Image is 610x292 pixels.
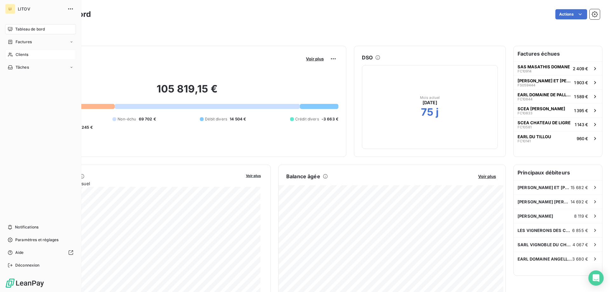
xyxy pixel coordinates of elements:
span: Débit divers [205,116,227,122]
span: 1 903 € [574,80,588,85]
span: 14 504 € [230,116,246,122]
button: EARL DOMAINE DE PALLUSFC108441 589 € [514,89,602,103]
img: Logo LeanPay [5,278,44,288]
span: Clients [16,52,28,58]
span: Chiffre d'affaires mensuel [36,180,241,187]
span: FC10844 [518,97,532,101]
h6: Balance âgée [286,173,320,180]
span: 69 702 € [139,116,156,122]
span: 6 855 € [572,228,588,233]
button: SAS MASATHIS DOMANEFC109142 409 € [514,61,602,75]
h2: 75 [421,106,433,119]
button: SCEA CHATEAU DE LIGREFC105811 143 € [514,117,602,131]
span: EARL DU TILLOU [518,134,551,139]
span: SCEA CHATEAU DE LIGRE [518,120,571,125]
span: Notifications [15,224,38,230]
span: EARL DOMAINE ANGELLIAUME [518,256,572,261]
button: Voir plus [476,173,498,179]
span: Déconnexion [15,262,40,268]
span: 4 067 € [573,242,588,247]
span: FC10141 [518,139,531,143]
span: Voir plus [306,56,324,61]
span: 3 680 € [572,256,588,261]
span: Crédit divers [295,116,319,122]
span: SAS MASATHIS DOMANE [518,64,570,69]
span: Aide [15,250,24,255]
span: Tableau de bord [15,26,45,32]
span: 960 € [577,136,588,141]
span: [PERSON_NAME] ET [PERSON_NAME] [518,185,571,190]
button: Voir plus [244,173,263,178]
span: 2 409 € [573,66,588,71]
span: Factures [16,39,32,45]
span: FC10914 [518,69,532,73]
span: FC10581 [518,125,532,129]
span: [PERSON_NAME] [518,214,553,219]
div: Open Intercom Messenger [588,270,604,286]
button: SCEA [PERSON_NAME]FC108331 395 € [514,103,602,117]
span: [PERSON_NAME] [PERSON_NAME] [518,199,571,204]
span: 15 682 € [571,185,588,190]
span: 8 119 € [574,214,588,219]
h6: Principaux débiteurs [514,165,602,180]
span: -245 € [80,125,93,130]
span: 1 589 € [574,94,588,99]
span: 14 692 € [571,199,588,204]
button: [PERSON_NAME] ET [PERSON_NAME]FS0594441 903 € [514,75,602,89]
span: [PERSON_NAME] ET [PERSON_NAME] [518,78,572,83]
button: Voir plus [304,56,326,62]
span: -3 663 € [322,116,338,122]
span: Paramètres et réglages [15,237,58,243]
span: LITOV [18,6,64,11]
span: Mois actuel [420,96,440,99]
h6: DSO [362,54,373,61]
span: LES VIGNERONS DES COTEAUX ROMANAIS [518,228,572,233]
span: Voir plus [246,173,261,178]
div: LI [5,4,15,14]
span: SCEA [PERSON_NAME] [518,106,565,111]
span: FC10833 [518,111,532,115]
button: Actions [555,9,587,19]
h6: Factures échues [514,46,602,61]
span: EARL DOMAINE DE PALLUS [518,92,572,97]
button: EARL DU TILLOUFC10141960 € [514,131,602,145]
h2: j [436,106,439,119]
span: 1 143 € [575,122,588,127]
span: Non-échu [118,116,136,122]
h2: 105 819,15 € [36,83,338,102]
span: SARL VIGNOBLE DU CHATEAU COUDRAY MONTPENSIER [518,242,573,247]
span: 1 395 € [574,108,588,113]
span: [DATE] [423,99,437,106]
span: FS059444 [518,83,535,87]
span: Tâches [16,65,29,70]
span: Voir plus [478,174,496,179]
a: Aide [5,248,76,258]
